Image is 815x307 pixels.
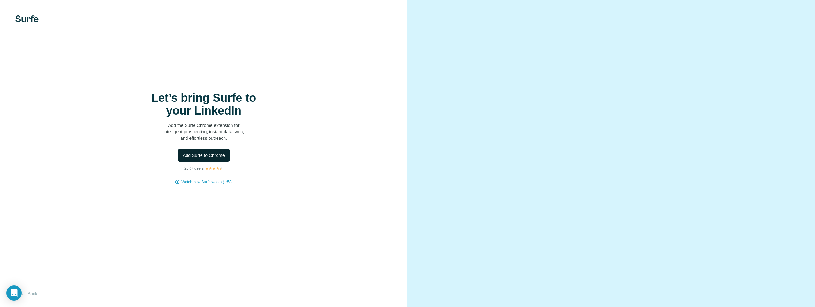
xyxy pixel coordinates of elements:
[15,15,39,22] img: Surfe's logo
[181,179,232,185] button: Watch how Surfe works (1:58)
[15,288,42,299] button: Back
[6,285,22,301] div: Open Intercom Messenger
[178,149,230,162] button: Add Surfe to Chrome
[205,167,223,170] img: Rating Stars
[183,152,225,159] span: Add Surfe to Chrome
[184,166,204,171] p: 25K+ users
[140,92,268,117] h1: Let’s bring Surfe to your LinkedIn
[140,122,268,141] p: Add the Surfe Chrome extension for intelligent prospecting, instant data sync, and effortless out...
